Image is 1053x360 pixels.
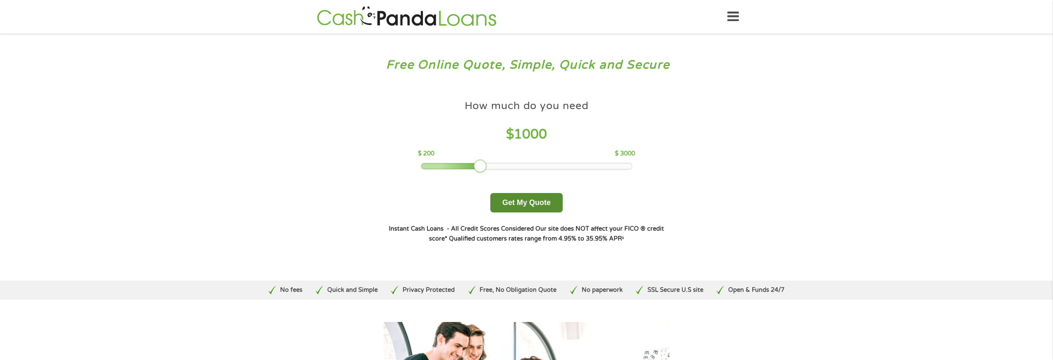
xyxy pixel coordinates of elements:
[403,286,455,295] p: Privacy Protected
[582,286,623,295] p: No paperwork
[449,235,624,242] strong: Qualified customers rates range from 4.95% to 35.95% APR¹
[480,286,556,295] p: Free, No Obligation Quote
[490,193,563,212] button: Get My Quote
[418,149,434,158] p: $ 200
[429,225,664,242] strong: Our site does NOT affect your FICO ® credit score*
[389,225,534,232] strong: Instant Cash Loans - All Credit Scores Considered
[314,5,499,29] img: GetLoanNow Logo
[615,149,635,158] p: $ 3000
[280,286,302,295] p: No fees
[24,57,1029,73] h3: Free Online Quote, Simple, Quick and Secure
[648,286,703,295] p: SSL Secure U.S site
[327,286,378,295] p: Quick and Simple
[418,126,635,143] h4: $
[728,286,784,295] p: Open & Funds 24/7
[465,99,589,113] h4: How much do you need
[514,126,547,142] span: 1000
